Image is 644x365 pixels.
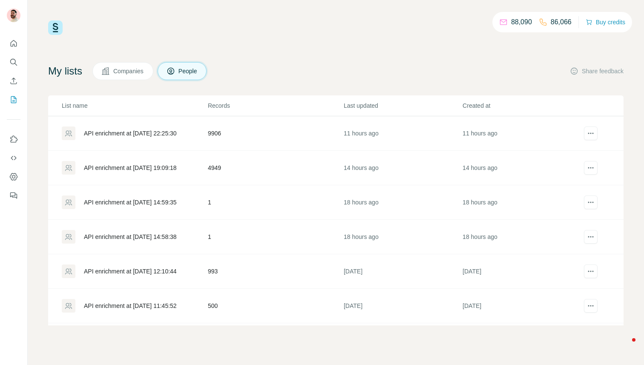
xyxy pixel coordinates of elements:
div: API enrichment at [DATE] 19:09:18 [84,164,177,172]
div: API enrichment at [DATE] 12:10:44 [84,267,177,276]
td: [DATE] [343,323,462,358]
button: Quick start [7,36,20,51]
td: 11 hours ago [343,116,462,151]
button: Search [7,55,20,70]
td: 18 hours ago [343,185,462,220]
button: actions [584,230,598,244]
button: actions [584,195,598,209]
button: Use Surfe API [7,150,20,166]
td: 11 hours ago [462,116,581,151]
td: [DATE] [462,289,581,323]
img: Avatar [7,9,20,22]
h4: My lists [48,64,82,78]
button: actions [584,264,598,278]
td: [DATE] [343,289,462,323]
td: 14 hours ago [462,151,581,185]
td: 500 [207,289,343,323]
button: actions [584,126,598,140]
td: 993 [207,254,343,289]
td: 1 [207,220,343,254]
td: 14 hours ago [343,151,462,185]
img: Surfe Logo [48,20,63,35]
button: Dashboard [7,169,20,184]
td: 18 hours ago [343,220,462,254]
button: Feedback [7,188,20,203]
button: actions [584,299,598,313]
p: List name [62,101,207,110]
div: API enrichment at [DATE] 11:45:52 [84,302,177,310]
td: 50 [207,323,343,358]
p: 86,066 [551,17,572,27]
div: API enrichment at [DATE] 22:25:30 [84,129,177,138]
button: Use Surfe on LinkedIn [7,132,20,147]
button: My lists [7,92,20,107]
iframe: Intercom live chat [615,336,635,356]
div: API enrichment at [DATE] 14:59:35 [84,198,177,207]
span: People [178,67,198,75]
button: Share feedback [570,67,624,75]
div: API enrichment at [DATE] 14:58:38 [84,233,177,241]
td: 1 [207,185,343,220]
td: [DATE] [343,254,462,289]
span: Companies [113,67,144,75]
p: Created at [463,101,581,110]
td: 18 hours ago [462,185,581,220]
p: Records [208,101,343,110]
button: actions [584,161,598,175]
p: 88,090 [511,17,532,27]
td: 9906 [207,116,343,151]
p: Last updated [344,101,462,110]
button: Enrich CSV [7,73,20,89]
td: 4949 [207,151,343,185]
button: Buy credits [586,16,625,28]
td: [DATE] [462,254,581,289]
td: [DATE] [462,323,581,358]
td: 18 hours ago [462,220,581,254]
